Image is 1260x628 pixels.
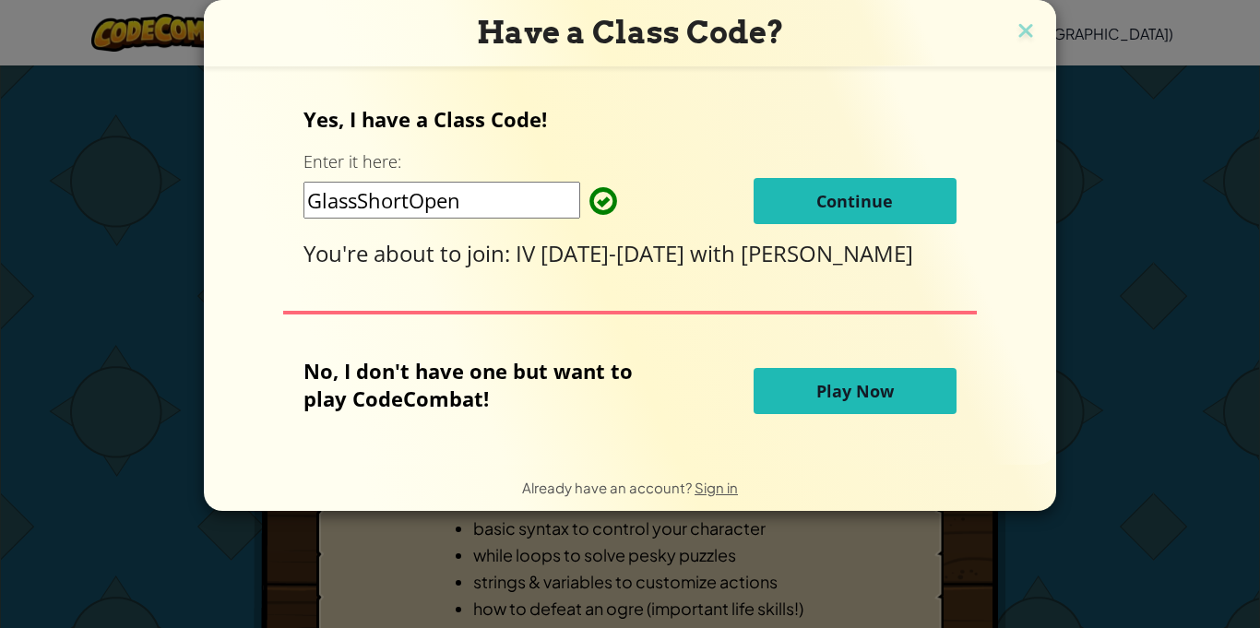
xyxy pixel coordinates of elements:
span: with [690,238,741,268]
span: Have a Class Code? [477,14,784,51]
button: Continue [754,178,957,224]
span: [PERSON_NAME] [741,238,913,268]
img: close icon [1014,18,1038,46]
label: Enter it here: [303,150,401,173]
span: You're about to join: [303,238,516,268]
p: Yes, I have a Class Code! [303,105,956,133]
span: IV [DATE]-[DATE] [516,238,690,268]
a: Sign in [695,479,738,496]
span: Already have an account? [522,479,695,496]
span: Play Now [816,380,894,402]
p: No, I don't have one but want to play CodeCombat! [303,357,660,412]
button: Play Now [754,368,957,414]
span: Continue [816,190,893,212]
